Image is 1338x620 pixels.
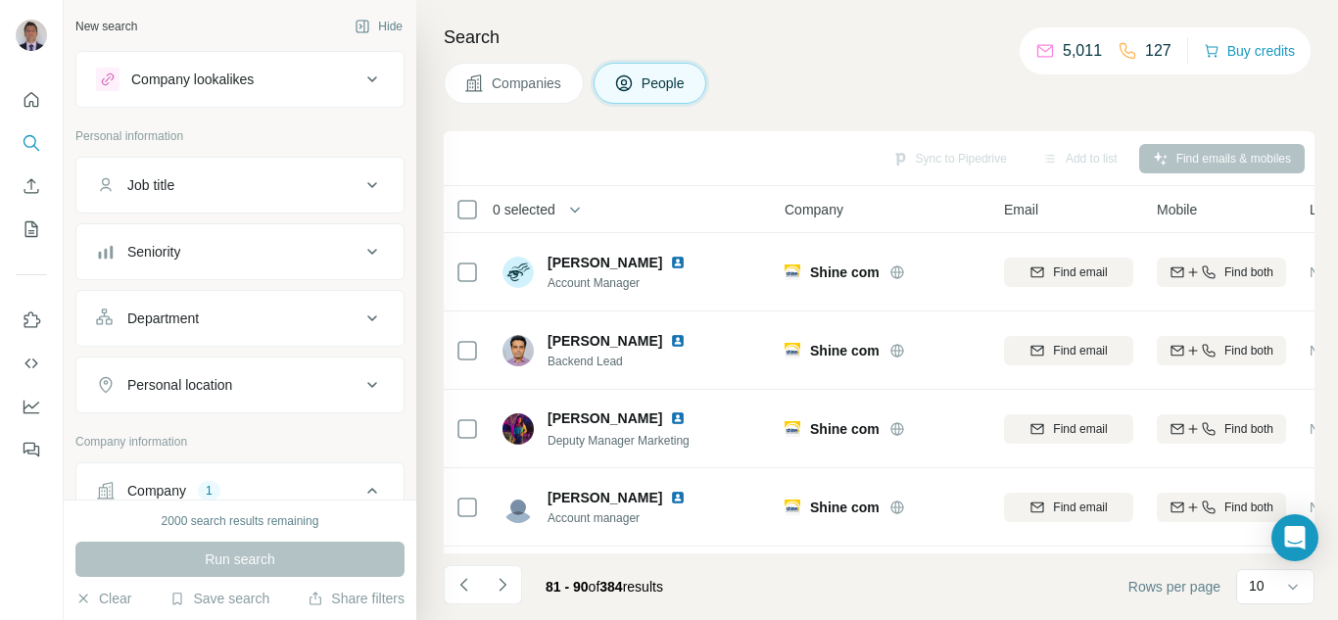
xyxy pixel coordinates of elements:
[670,255,686,270] img: LinkedIn logo
[670,333,686,349] img: LinkedIn logo
[548,331,662,351] span: [PERSON_NAME]
[16,303,47,338] button: Use Surfe on LinkedIn
[1224,420,1273,438] span: Find both
[502,257,534,288] img: Avatar
[16,432,47,467] button: Feedback
[127,175,174,195] div: Job title
[548,408,662,428] span: [PERSON_NAME]
[16,20,47,51] img: Avatar
[16,389,47,424] button: Dashboard
[502,335,534,366] img: Avatar
[75,127,405,145] p: Personal information
[1004,200,1038,219] span: Email
[162,512,319,530] div: 2000 search results remaining
[670,410,686,426] img: LinkedIn logo
[75,18,137,35] div: New search
[341,12,416,41] button: Hide
[127,309,199,328] div: Department
[483,565,522,604] button: Navigate to next page
[1224,499,1273,516] span: Find both
[308,589,405,608] button: Share filters
[548,253,662,272] span: [PERSON_NAME]
[76,56,404,103] button: Company lookalikes
[127,242,180,262] div: Seniority
[16,168,47,204] button: Enrich CSV
[1004,493,1133,522] button: Find email
[127,481,186,501] div: Company
[642,73,687,93] span: People
[1157,493,1286,522] button: Find both
[76,467,404,522] button: Company1
[785,421,800,437] img: Logo of Shine com
[131,70,254,89] div: Company lookalikes
[548,509,709,527] span: Account manager
[670,490,686,505] img: LinkedIn logo
[502,492,534,523] img: Avatar
[785,264,800,280] img: Logo of Shine com
[785,200,843,219] span: Company
[1004,336,1133,365] button: Find email
[548,488,662,507] span: [PERSON_NAME]
[548,434,690,448] span: Deputy Manager Marketing
[810,498,880,517] span: Shine com
[546,579,589,595] span: 81 - 90
[76,228,404,275] button: Seniority
[1053,342,1107,359] span: Find email
[1157,414,1286,444] button: Find both
[76,162,404,209] button: Job title
[589,579,600,595] span: of
[548,353,709,370] span: Backend Lead
[1053,420,1107,438] span: Find email
[444,565,483,604] button: Navigate to previous page
[1271,514,1318,561] div: Open Intercom Messenger
[16,212,47,247] button: My lists
[198,482,220,500] div: 1
[16,125,47,161] button: Search
[1224,263,1273,281] span: Find both
[1157,258,1286,287] button: Find both
[493,200,555,219] span: 0 selected
[546,579,663,595] span: results
[16,82,47,118] button: Quick start
[76,295,404,342] button: Department
[599,579,622,595] span: 384
[1204,37,1295,65] button: Buy credits
[1145,39,1171,63] p: 127
[1224,342,1273,359] span: Find both
[76,361,404,408] button: Personal location
[492,73,563,93] span: Companies
[810,419,880,439] span: Shine com
[75,589,131,608] button: Clear
[1249,576,1265,596] p: 10
[169,589,269,608] button: Save search
[1310,200,1338,219] span: Lists
[810,341,880,360] span: Shine com
[16,346,47,381] button: Use Surfe API
[502,413,534,445] img: Avatar
[785,343,800,358] img: Logo of Shine com
[444,24,1314,51] h4: Search
[1053,499,1107,516] span: Find email
[127,375,232,395] div: Personal location
[1063,39,1102,63] p: 5,011
[1157,336,1286,365] button: Find both
[1157,200,1197,219] span: Mobile
[548,274,709,292] span: Account Manager
[785,500,800,515] img: Logo of Shine com
[1053,263,1107,281] span: Find email
[1004,414,1133,444] button: Find email
[75,433,405,451] p: Company information
[1004,258,1133,287] button: Find email
[810,262,880,282] span: Shine com
[1128,577,1220,596] span: Rows per page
